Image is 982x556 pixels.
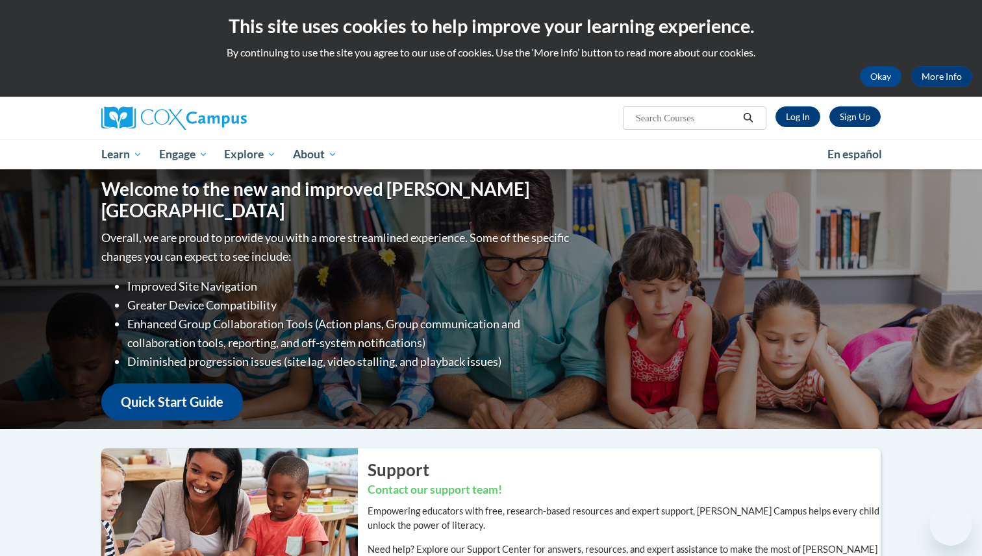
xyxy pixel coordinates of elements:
[293,147,337,162] span: About
[127,277,572,296] li: Improved Site Navigation
[911,66,972,87] a: More Info
[368,504,881,533] p: Empowering educators with free, research-based resources and expert support, [PERSON_NAME] Campus...
[151,139,216,169] a: Engage
[82,139,900,169] div: Main menu
[101,106,348,130] a: Cox Campus
[819,141,890,168] a: En español
[860,66,901,87] button: Okay
[127,315,572,352] li: Enhanced Group Collaboration Tools (Action plans, Group communication and collaboration tools, re...
[10,13,972,39] h2: This site uses cookies to help improve your learning experience.
[93,139,151,169] a: Learn
[127,352,572,371] li: Diminished progression issues (site lag, video stalling, and playback issues)
[930,504,972,546] iframe: Button to launch messaging window
[101,383,243,420] a: Quick Start Guide
[368,482,881,498] h3: Contact our support team!
[216,139,284,169] a: Explore
[284,139,346,169] a: About
[10,45,972,60] p: By continuing to use the site you agree to our use of cookies. Use the ‘More info’ button to read...
[738,110,758,126] button: Search
[827,147,882,161] span: En español
[159,147,208,162] span: Engage
[101,106,247,130] img: Cox Campus
[101,228,572,266] p: Overall, we are proud to provide you with a more streamlined experience. Some of the specific cha...
[224,147,276,162] span: Explore
[368,458,881,481] h2: Support
[635,110,738,126] input: Search Courses
[829,106,881,127] a: Register
[101,147,142,162] span: Learn
[101,178,572,222] h1: Welcome to the new and improved [PERSON_NAME][GEOGRAPHIC_DATA]
[775,106,820,127] a: Log In
[127,296,572,315] li: Greater Device Compatibility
